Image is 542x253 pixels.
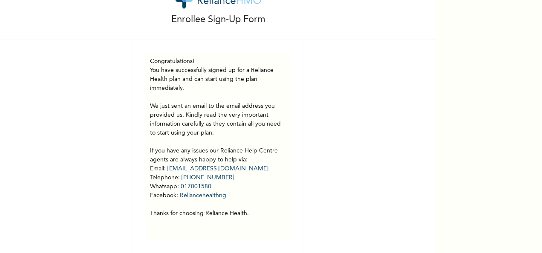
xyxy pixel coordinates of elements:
[182,175,234,181] a: [PHONE_NUMBER]
[167,166,268,172] a: [EMAIL_ADDRESS][DOMAIN_NAME]
[150,57,286,66] h3: Congratulations!
[180,193,226,198] a: Reliancehealthng
[181,184,211,190] a: 017001580
[150,66,286,218] p: You have successfully signed up for a Reliance Health plan and can start using the plan immediate...
[171,13,265,27] p: Enrollee Sign-Up Form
